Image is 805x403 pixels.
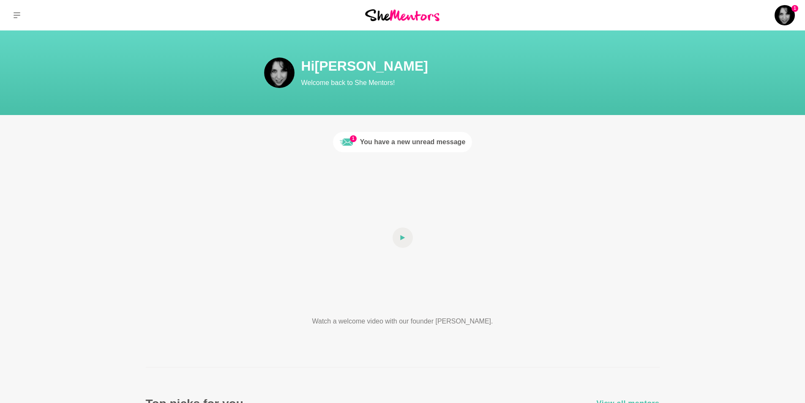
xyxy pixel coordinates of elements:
[301,58,606,74] h1: Hi [PERSON_NAME]
[264,58,295,88] img: Donna English
[340,135,353,149] img: Unread message
[281,316,524,326] p: Watch a welcome video with our founder [PERSON_NAME].
[365,9,439,21] img: She Mentors Logo
[791,5,798,12] span: 1
[775,5,795,25] img: Donna English
[333,132,472,152] a: 1Unread messageYou have a new unread message
[775,5,795,25] a: Donna English1
[360,137,466,147] div: You have a new unread message
[350,135,357,142] span: 1
[301,78,606,88] p: Welcome back to She Mentors!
